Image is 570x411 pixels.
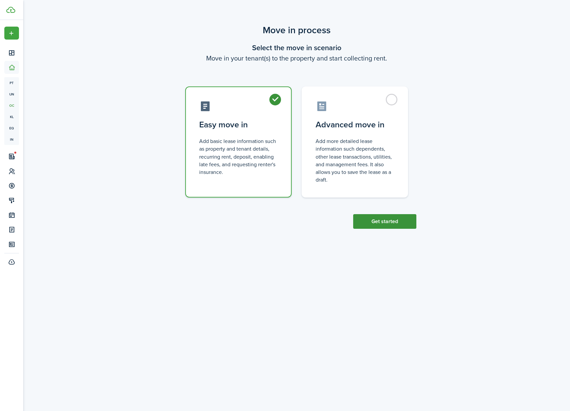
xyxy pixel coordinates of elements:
wizard-step-header-description: Move in your tenant(s) to the property and start collecting rent. [177,53,416,63]
control-radio-card-description: Add basic lease information such as property and tenant details, recurring rent, deposit, enablin... [199,137,278,176]
wizard-step-header-title: Select the move in scenario [177,42,416,53]
a: un [4,88,19,100]
img: TenantCloud [6,7,15,13]
a: in [4,134,19,145]
a: eq [4,122,19,134]
scenario-title: Move in process [177,23,416,37]
a: kl [4,111,19,122]
control-radio-card-title: Easy move in [199,119,278,131]
a: pt [4,77,19,88]
control-radio-card-title: Advanced move in [316,119,394,131]
control-radio-card-description: Add more detailed lease information such dependents, other lease transactions, utilities, and man... [316,137,394,184]
button: Get started [353,214,416,229]
a: oc [4,100,19,111]
button: Open menu [4,27,19,40]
